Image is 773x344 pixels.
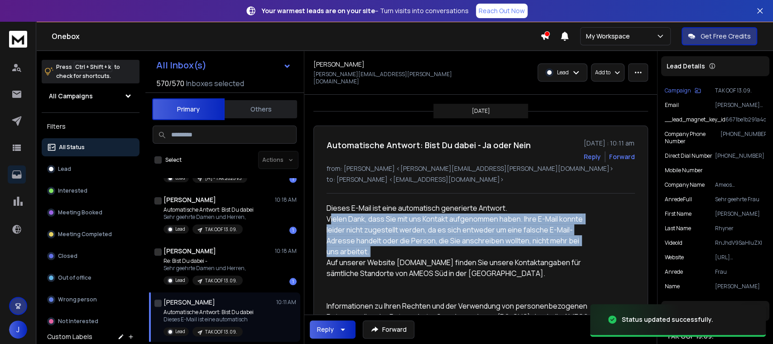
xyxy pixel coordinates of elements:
span: Ctrl + Shift + k [74,62,112,72]
p: My Workspace [586,32,634,41]
button: Lead [42,160,139,178]
p: Closed [58,252,77,260]
button: J [9,320,27,339]
p: __lead_magnet_key_id [665,116,725,123]
button: Closed [42,247,139,265]
p: [PHONE_NUMBER] [715,152,766,160]
p: Press to check for shortcuts. [56,63,120,81]
div: Status updated successfully. [622,315,713,324]
button: All Inbox(s) [149,56,298,74]
button: All Campaigns [42,87,139,105]
button: Reply [584,152,601,161]
p: [H] - TAK 2025 V3 [205,175,242,182]
p: Frau [715,268,766,276]
strong: Your warmest leads are on your site [262,6,375,15]
p: Add to [595,69,610,76]
button: Meeting Booked [42,203,139,222]
p: Campaign [665,87,691,94]
p: Lead [557,69,569,76]
button: Meeting Completed [42,225,139,243]
p: TAK OOF 13.09. [205,329,237,335]
p: [PERSON_NAME] [715,210,766,218]
p: Lead Details [667,62,705,71]
p: TAK OOF 13.09. [715,87,766,94]
button: Get Free Credits [682,27,757,45]
p: TAK OOF 13.09. [205,277,237,284]
p: Rhyner [715,225,766,232]
p: Last Name [665,225,691,232]
p: to: [PERSON_NAME] <[EMAIL_ADDRESS][DOMAIN_NAME]> [326,175,635,184]
p: TAK OOF 13.09. [205,226,237,233]
div: Forward [609,152,635,161]
p: Email [665,102,679,109]
div: 1 [289,175,297,183]
p: [PHONE_NUMBER] [720,131,766,145]
a: Reach Out Now [476,4,528,18]
p: Lead [175,226,185,233]
p: Out of office [58,274,91,281]
p: Meeting Booked [58,209,102,216]
p: [PERSON_NAME] [715,283,766,290]
p: Interested [58,187,87,194]
p: RnJhdV9SaHluZXI [715,239,766,247]
p: Get Free Credits [701,32,751,41]
p: Automatische Antwort: Bist Du dabei [163,309,254,316]
p: [URL][DOMAIN_NAME] [715,254,766,261]
p: 6671be1b291a4d96b6990411bcc37904 [725,116,766,123]
p: Re: Bist Du dabei - [163,257,246,265]
p: anrede [665,268,683,276]
button: Reply [310,320,355,339]
p: Ameos Krankenhausgesellschaft [GEOGRAPHIC_DATA] mbH [715,181,766,189]
h1: [PERSON_NAME] [163,247,216,256]
p: 10:11 AM [276,299,297,306]
h1: All Campaigns [49,92,93,101]
p: from: [PERSON_NAME] <[PERSON_NAME][EMAIL_ADDRESS][PERSON_NAME][DOMAIN_NAME]> [326,164,635,173]
h1: All Inbox(s) [156,61,206,70]
p: Lead [58,165,71,173]
p: Direct Dial Number [665,152,712,160]
p: Sehr geehrte Damen und Herren, [163,265,246,272]
p: Name [665,283,680,290]
p: First Name [665,210,691,218]
button: Forward [363,320,414,339]
img: logo [9,31,27,48]
button: Primary [152,98,225,120]
p: Lead [175,277,185,284]
p: Wrong person [58,296,97,303]
p: Meeting Completed [58,231,112,238]
span: 570 / 570 [156,78,184,89]
p: anredeFull [665,196,692,203]
p: Lead [175,328,185,335]
div: 1 [289,278,297,285]
button: All Status [42,138,139,156]
p: 10:18 AM [275,247,297,255]
label: Select [165,156,182,164]
button: Interested [42,182,139,200]
h1: [PERSON_NAME] [163,195,216,204]
div: 1 [289,227,297,234]
p: [DATE] [472,107,490,115]
p: Mobile Number [665,167,703,174]
p: Sehr geehrte Damen und Herren, [163,213,254,221]
h1: [PERSON_NAME] [163,298,215,307]
h1: Onebox [52,31,540,42]
h3: Filters [42,120,139,133]
div: Reply [317,325,334,334]
p: Dieses E-Mail ist eine automatisch [163,316,254,323]
h1: Automatische Antwort: Bist Du dabei - Ja oder Nein [326,139,531,151]
p: [DATE] : 10:11 am [584,139,635,148]
p: [PERSON_NAME][EMAIL_ADDRESS][PERSON_NAME][DOMAIN_NAME] [715,102,766,109]
p: Reach Out Now [479,6,525,15]
p: All Status [59,144,85,151]
button: Campaign [665,87,701,94]
p: – Turn visits into conversations [262,6,469,15]
p: 10:18 AM [275,196,297,203]
p: Not Interested [58,318,98,325]
h1: [PERSON_NAME] [313,60,365,69]
button: Out of office [42,269,139,287]
p: Company Name [665,181,705,189]
h3: Custom Labels [47,332,92,341]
